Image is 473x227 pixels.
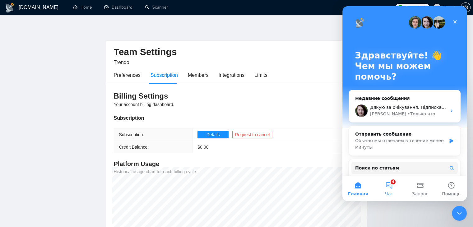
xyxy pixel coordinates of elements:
button: Чат [31,170,62,195]
div: Subscription [151,71,178,79]
span: Request to cancel [235,131,270,138]
span: user [435,5,439,10]
div: • Только что [65,104,93,111]
div: Preferences [114,71,141,79]
div: Subscription [114,114,359,122]
iframe: Intercom live chat [342,6,467,201]
button: Details [197,131,229,138]
img: logo [5,3,15,13]
div: [PERSON_NAME] [28,104,64,111]
span: Subscription: [119,132,144,137]
span: Поиск по статьям [13,159,57,165]
div: Отправить сообщение [13,125,104,131]
div: Закрыть [107,10,118,21]
img: upwork-logo.png [398,5,403,10]
div: Limits [254,71,267,79]
span: Чат [43,185,51,190]
button: Поиск по статьям [9,155,115,168]
button: setting [461,2,471,12]
span: Credit Balance: [119,145,149,150]
iframe: To enrich screen reader interactions, please activate Accessibility in Grammarly extension settings [452,206,467,221]
span: Помощь [100,185,118,190]
a: homeHome [73,5,92,10]
button: Помощь [93,170,124,195]
div: Отправить сообщениеОбычно мы отвечаем в течение менее минуты [6,119,118,150]
span: Trendo [114,60,129,65]
button: Request to cancel [232,131,272,138]
div: Обычно мы отвечаем в течение менее минуты [13,131,104,144]
a: searchScanner [145,5,168,10]
h2: Team Settings [114,46,359,58]
h3: Billing Settings [114,91,359,101]
button: Запрос [62,170,93,195]
a: setting [461,5,471,10]
span: Главная [5,185,26,190]
div: Integrations [219,71,245,79]
span: Запрос [70,185,86,190]
span: Connects: [405,4,423,11]
span: $ 0.00 [197,145,208,150]
a: dashboardDashboard [104,5,132,10]
div: Members [188,71,209,79]
h4: Platform Usage [114,160,359,168]
span: Your account billing dashboard. [114,102,174,107]
span: 3 [425,4,427,11]
span: Details [206,131,220,138]
span: Дякую за очікування. Підписка відмінена. Чи лишилися у вас ще питання, з якими я можу допомогти? [28,99,265,104]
